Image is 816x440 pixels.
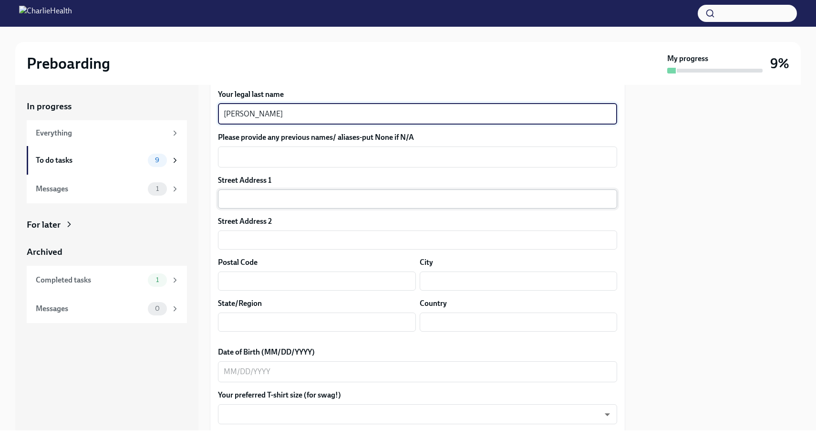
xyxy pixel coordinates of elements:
label: Postal Code [218,257,258,268]
div: Completed tasks [36,275,144,285]
a: To do tasks9 [27,146,187,175]
span: 9 [149,157,165,164]
label: Country [420,298,447,309]
div: To do tasks [36,155,144,166]
label: Please provide any previous names/ aliases-put None if N/A [218,132,617,143]
a: In progress [27,100,187,113]
label: State/Region [218,298,262,309]
div: Everything [36,128,167,138]
span: 1 [150,276,165,283]
a: Messages1 [27,175,187,203]
label: Your preferred T-shirt size (for swag!) [218,390,617,400]
div: Messages [36,304,144,314]
a: Archived [27,246,187,258]
a: Everything [27,120,187,146]
span: 1 [150,185,165,192]
span: 0 [149,305,165,312]
div: ​ [218,404,617,424]
h3: 9% [770,55,789,72]
label: Date of Birth (MM/DD/YYYY) [218,347,617,357]
a: For later [27,219,187,231]
label: Street Address 2 [218,216,272,227]
a: Messages0 [27,294,187,323]
div: For later [27,219,61,231]
div: Messages [36,184,144,194]
h2: Preboarding [27,54,110,73]
textarea: [PERSON_NAME] [224,108,611,120]
strong: My progress [667,53,708,64]
label: Your legal last name [218,89,617,100]
img: CharlieHealth [19,6,72,21]
a: Completed tasks1 [27,266,187,294]
label: Street Address 1 [218,175,271,186]
label: City [420,257,433,268]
